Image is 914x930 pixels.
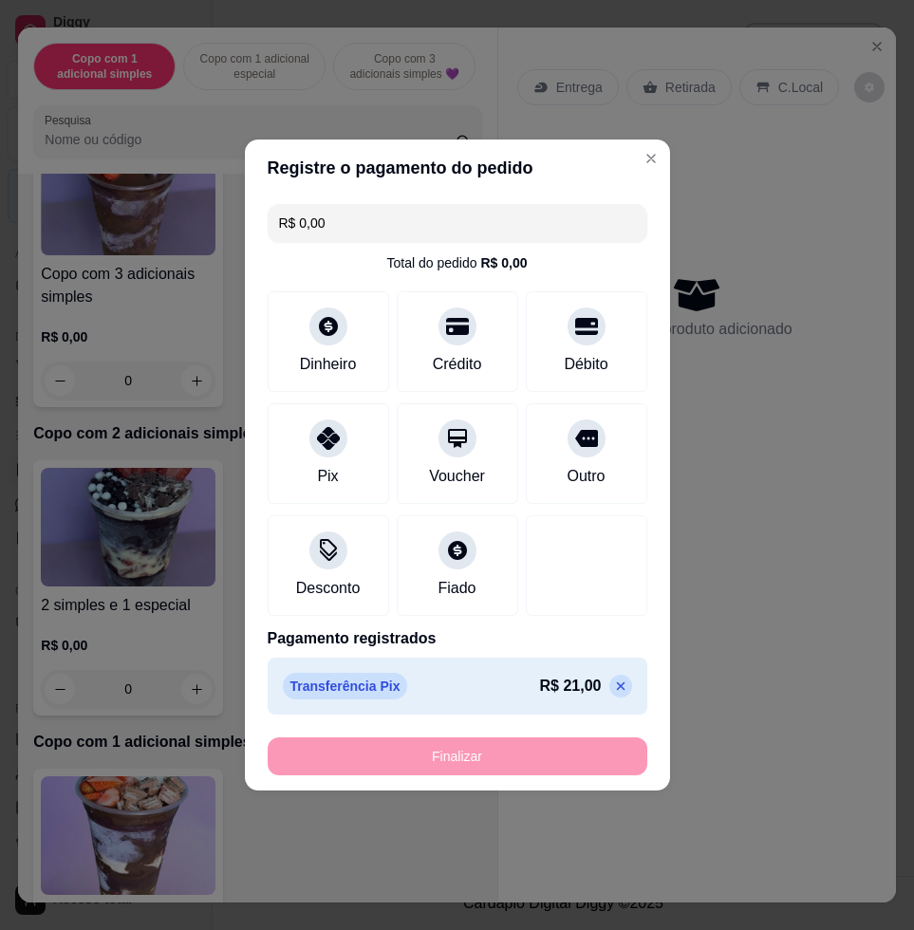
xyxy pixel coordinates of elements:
[480,253,527,272] div: R$ 0,00
[564,353,607,376] div: Débito
[300,353,357,376] div: Dinheiro
[317,465,338,488] div: Pix
[386,253,527,272] div: Total do pedido
[279,204,636,242] input: Ex.: hambúrguer de cordeiro
[636,143,666,174] button: Close
[429,465,485,488] div: Voucher
[245,139,670,196] header: Registre o pagamento do pedido
[438,577,476,600] div: Fiado
[296,577,361,600] div: Desconto
[540,675,602,697] p: R$ 21,00
[283,673,408,699] p: Transferência Pix
[268,627,647,650] p: Pagamento registrados
[433,353,482,376] div: Crédito
[567,465,605,488] div: Outro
